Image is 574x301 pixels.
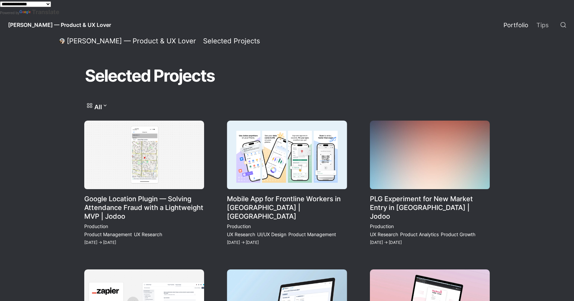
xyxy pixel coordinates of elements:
[19,10,32,15] img: Google Translate
[84,62,216,89] h1: Selected Projects
[199,38,200,44] span: /
[532,15,553,34] a: Tips
[499,15,532,34] a: Portfolio
[59,38,65,44] img: Daniel Lee — Product & UX Lover
[84,121,204,247] a: Google Location Plugin — Solving Attendance Fraud with a Lightweight MVP | Jodoo
[8,21,111,28] span: [PERSON_NAME] — Product & UX Lover
[203,37,260,45] div: Selected Projects
[201,37,262,45] a: Selected Projects
[94,102,102,112] p: All
[3,15,116,34] a: [PERSON_NAME] — Product & UX Lover
[67,37,196,45] div: [PERSON_NAME] — Product & UX Lover
[57,37,198,45] a: [PERSON_NAME] — Product & UX Lover
[19,8,59,15] a: Translate
[227,121,347,247] a: Mobile App for Frontline Workers in [GEOGRAPHIC_DATA] | [GEOGRAPHIC_DATA]
[370,121,490,247] a: PLG Experiment for New Market Entry in [GEOGRAPHIC_DATA] | Jodoo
